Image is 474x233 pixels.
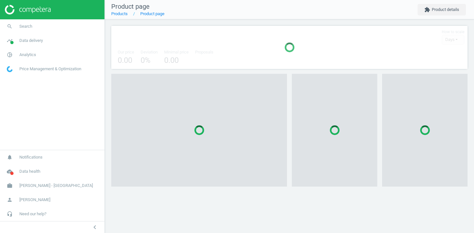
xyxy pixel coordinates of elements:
[5,5,51,15] img: ajHJNr6hYgQAAAAASUVORK5CYII=
[424,7,430,13] i: extension
[19,66,81,72] span: Price Management & Optimization
[4,208,16,220] i: headset_mic
[4,20,16,33] i: search
[19,197,50,203] span: [PERSON_NAME]
[87,223,103,231] button: chevron_left
[91,223,99,231] i: chevron_left
[19,183,93,189] span: [PERSON_NAME] - [GEOGRAPHIC_DATA]
[111,11,128,16] a: Products
[4,49,16,61] i: pie_chart_outlined
[4,165,16,178] i: cloud_done
[140,11,164,16] a: Product page
[4,151,16,163] i: notifications
[19,211,46,217] span: Need our help?
[418,4,466,15] button: extensionProduct details
[4,34,16,47] i: timeline
[19,154,43,160] span: Notifications
[19,169,40,174] span: Data health
[4,180,16,192] i: work
[19,52,36,58] span: Analytics
[19,38,43,44] span: Data delivery
[7,66,13,72] img: wGWNvw8QSZomAAAAABJRU5ErkJggg==
[111,3,150,10] span: Product page
[19,24,32,29] span: Search
[4,194,16,206] i: person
